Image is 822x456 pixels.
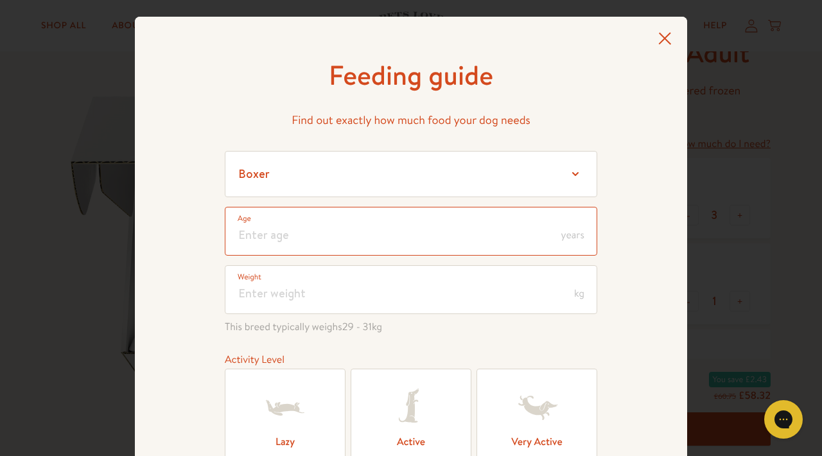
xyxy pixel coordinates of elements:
input: Enter weight [225,265,597,314]
label: Weight [238,270,261,283]
span: years [561,230,584,240]
p: Find out exactly how much food your dog needs [225,110,597,130]
h1: Feeding guide [225,58,597,93]
span: 29 - 31 [342,320,372,334]
span: This breed typically weighs kg [225,319,597,336]
label: Age [238,212,251,225]
span: kg [574,288,584,299]
div: Activity Level [225,351,597,369]
iframe: Gorgias live chat messenger [758,396,809,443]
input: Enter age [225,207,597,256]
